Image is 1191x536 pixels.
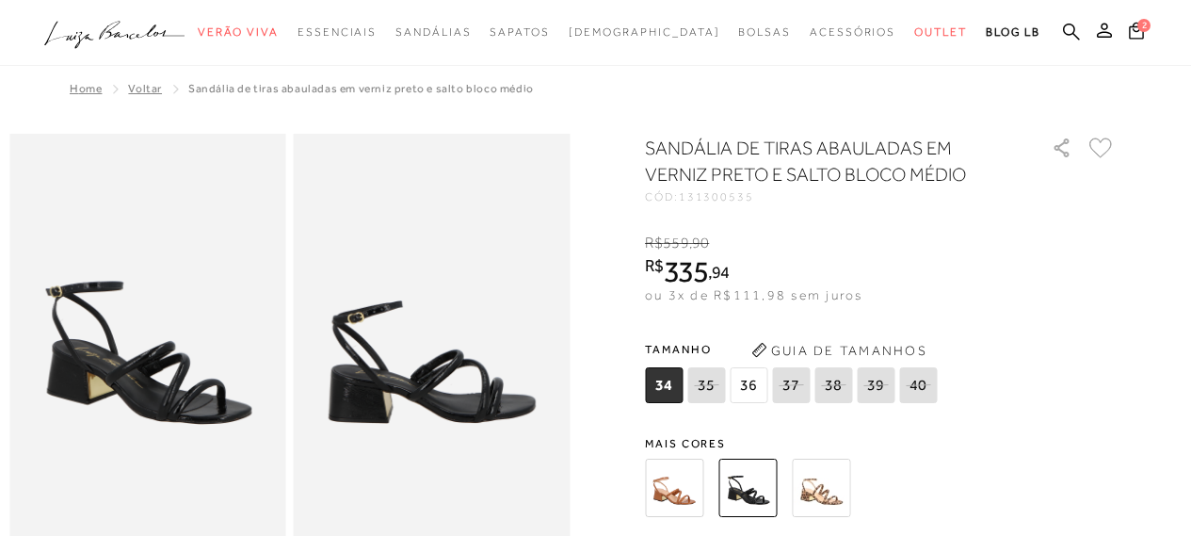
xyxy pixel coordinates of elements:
span: [DEMOGRAPHIC_DATA] [569,25,720,39]
a: Home [70,82,102,95]
img: SANDÁLIA DE TIRAS ABAULADAS EM VERNIZ CARAMELO E SALTO BLOCO MÉDIO [645,459,703,517]
span: Bolsas [738,25,791,39]
span: Essenciais [298,25,377,39]
span: 94 [712,262,730,282]
a: noSubCategoriesText [738,15,791,50]
a: noSubCategoriesText [395,15,471,50]
button: Guia de Tamanhos [745,335,933,365]
img: SANDÁLIA DE TIRAS ABAULADAS EM VERNIZ PRETO E SALTO BLOCO MÉDIO [718,459,777,517]
a: noSubCategoriesText [298,15,377,50]
i: R$ [645,235,663,252]
span: BLOG LB [986,25,1040,39]
span: 90 [692,235,709,252]
a: noSubCategoriesText [810,15,895,50]
i: , [689,235,710,252]
span: Outlet [914,25,967,39]
span: 37 [772,367,810,403]
span: 36 [730,367,767,403]
a: noSubCategoriesText [914,15,967,50]
span: 2 [1137,19,1151,32]
div: CÓD: [645,191,1022,203]
span: Tamanho [645,335,942,364]
img: SANDÁLIA SALTO MÉDIO ONÇA [792,459,850,517]
span: 39 [857,367,894,403]
i: R$ [645,257,664,274]
span: 34 [645,367,683,403]
a: noSubCategoriesText [569,15,720,50]
span: Sapatos [490,25,549,39]
span: 559 [663,235,688,252]
span: ou 3x de R$111,98 sem juros [645,287,862,302]
span: SANDÁLIA DE TIRAS ABAULADAS EM VERNIZ PRETO E SALTO BLOCO MÉDIO [188,82,534,95]
span: Verão Viva [198,25,279,39]
h1: SANDÁLIA DE TIRAS ABAULADAS EM VERNIZ PRETO E SALTO BLOCO MÉDIO [645,135,998,187]
a: noSubCategoriesText [490,15,549,50]
span: 131300535 [679,190,754,203]
span: 40 [899,367,937,403]
a: BLOG LB [986,15,1040,50]
button: 2 [1123,21,1150,46]
a: noSubCategoriesText [198,15,279,50]
span: Acessórios [810,25,895,39]
span: 38 [814,367,852,403]
span: 35 [687,367,725,403]
i: , [708,264,730,281]
a: Voltar [128,82,162,95]
span: Sandálias [395,25,471,39]
span: 335 [664,254,708,288]
span: Mais cores [645,438,1116,449]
